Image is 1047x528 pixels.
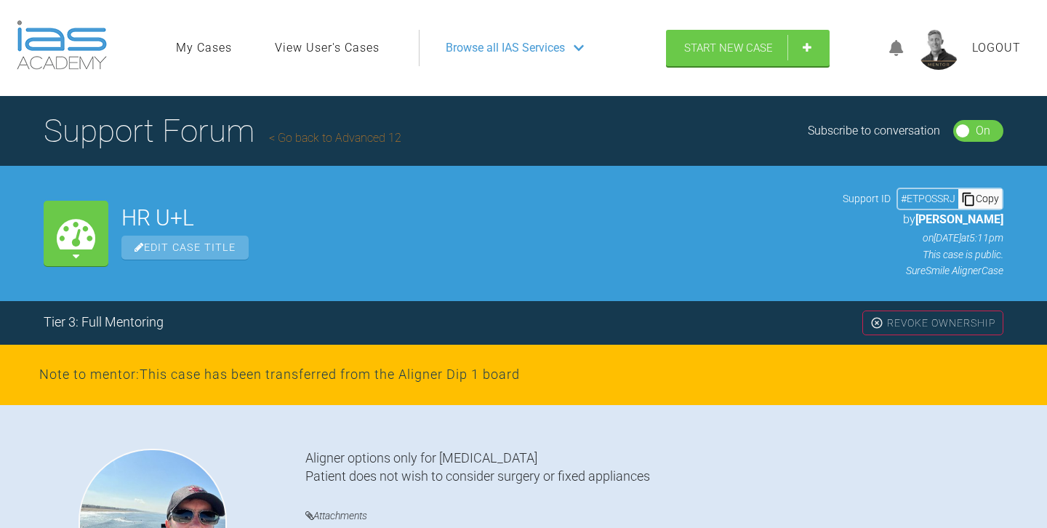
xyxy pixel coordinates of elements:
[972,39,1021,57] a: Logout
[44,312,164,333] div: Tier 3: Full Mentoring
[898,191,958,207] div: # ETPOSSRJ
[958,189,1002,208] div: Copy
[843,210,1003,229] p: by
[917,26,960,70] img: profile.png
[976,121,990,140] div: On
[446,39,565,57] span: Browse all IAS Services
[275,39,380,57] a: View User's Cases
[862,311,1003,335] div: Revoke Ownership
[44,105,401,156] h1: Support Forum
[808,121,940,140] div: Subscribe to conversation
[843,247,1003,263] p: This case is public.
[176,39,232,57] a: My Cases
[121,207,830,229] h2: HR U+L
[305,449,1003,485] div: Aligner options only for [MEDICAL_DATA] Patient does not wish to consider surgery or fixed applia...
[684,41,773,55] span: Start New Case
[666,30,830,66] a: Start New Case
[121,236,249,260] span: Edit Case Title
[269,131,401,145] a: Go back to Advanced 12
[305,507,1003,525] h4: Attachments
[843,263,1003,279] p: SureSmile Aligner Case
[17,20,107,70] img: logo-light.3e3ef733.png
[843,191,891,207] span: Support ID
[843,230,1003,246] p: on [DATE] at 5:11pm
[870,316,883,329] img: close.456c75e0.svg
[915,212,1003,226] span: [PERSON_NAME]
